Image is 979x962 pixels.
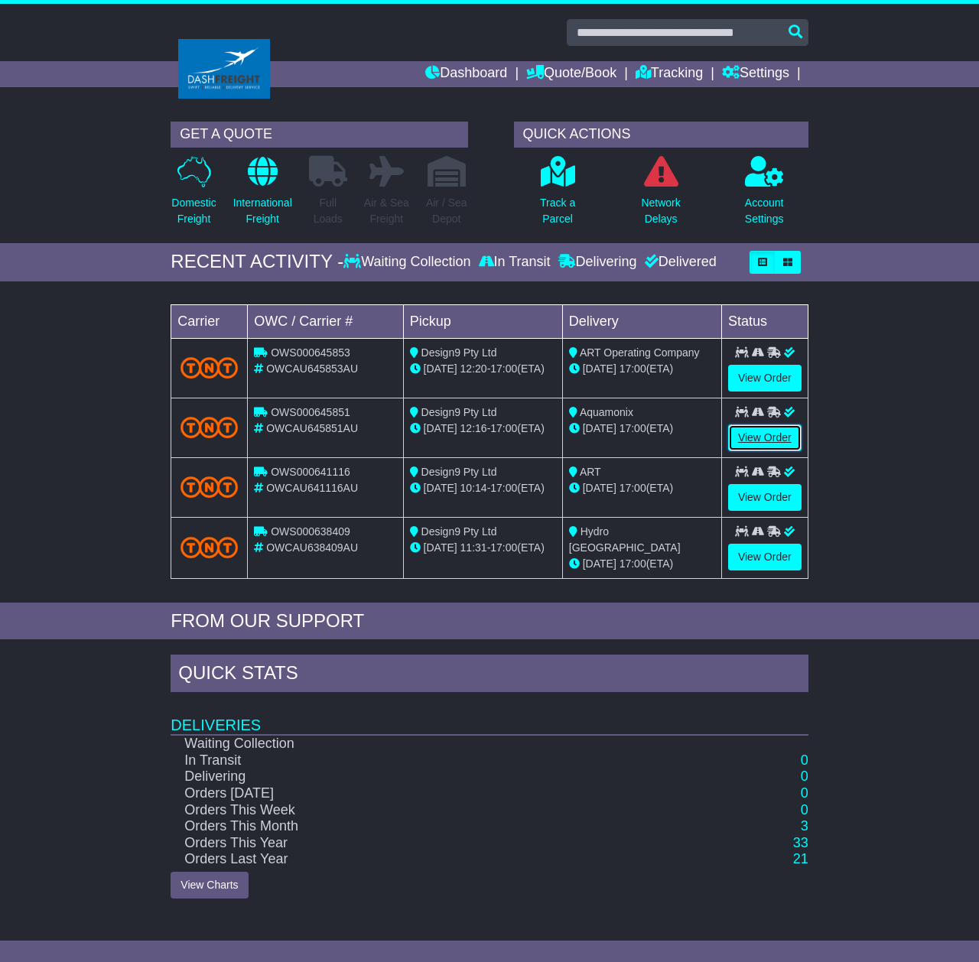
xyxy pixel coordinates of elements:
[801,785,808,801] a: 0
[569,556,715,572] div: (ETA)
[580,466,601,478] span: ART
[171,835,690,852] td: Orders This Year
[583,422,616,434] span: [DATE]
[801,802,808,817] a: 0
[620,422,646,434] span: 17:00
[271,525,350,538] span: OWS000638409
[722,61,789,87] a: Settings
[171,155,216,236] a: DomesticFreight
[490,362,517,375] span: 17:00
[171,785,690,802] td: Orders [DATE]
[410,540,556,556] div: - (ETA)
[721,304,808,338] td: Status
[271,406,350,418] span: OWS000645851
[460,362,487,375] span: 12:20
[569,421,715,437] div: (ETA)
[266,422,358,434] span: OWCAU645851AU
[460,422,487,434] span: 12:16
[793,835,808,850] a: 33
[171,304,248,338] td: Carrier
[728,484,802,511] a: View Order
[640,155,681,236] a: NetworkDelays
[514,122,808,148] div: QUICK ACTIONS
[490,422,517,434] span: 17:00
[475,254,555,271] div: In Transit
[745,195,784,227] p: Account Settings
[403,304,562,338] td: Pickup
[171,818,690,835] td: Orders This Month
[171,752,690,769] td: In Transit
[460,482,487,494] span: 10:14
[793,851,808,866] a: 21
[171,769,690,785] td: Delivering
[562,304,721,338] td: Delivery
[583,557,616,570] span: [DATE]
[364,195,409,227] p: Air & Sea Freight
[410,361,556,377] div: - (ETA)
[421,346,497,359] span: Design9 Pty Ltd
[801,818,808,834] a: 3
[181,476,238,497] img: TNT_Domestic.png
[580,346,700,359] span: ART Operating Company
[555,254,641,271] div: Delivering
[266,482,358,494] span: OWCAU641116AU
[309,195,347,227] p: Full Loads
[410,421,556,437] div: - (ETA)
[171,735,690,752] td: Waiting Collection
[583,362,616,375] span: [DATE]
[171,610,808,632] div: FROM OUR SUPPORT
[171,851,690,868] td: Orders Last Year
[620,362,646,375] span: 17:00
[171,251,343,273] div: RECENT ACTIVITY -
[641,254,717,271] div: Delivered
[171,655,808,696] div: Quick Stats
[233,155,293,236] a: InternationalFreight
[801,769,808,784] a: 0
[410,480,556,496] div: - (ETA)
[248,304,403,338] td: OWC / Carrier #
[171,872,248,899] a: View Charts
[801,752,808,768] a: 0
[728,424,802,451] a: View Order
[569,525,681,554] span: Hydro [GEOGRAPHIC_DATA]
[181,417,238,437] img: TNT_Domestic.png
[424,482,457,494] span: [DATE]
[490,541,517,554] span: 17:00
[271,466,350,478] span: OWS000641116
[569,480,715,496] div: (ETA)
[171,122,467,148] div: GET A QUOTE
[620,482,646,494] span: 17:00
[171,696,808,735] td: Deliveries
[181,537,238,557] img: TNT_Domestic.png
[460,541,487,554] span: 11:31
[233,195,292,227] p: International Freight
[171,802,690,819] td: Orders This Week
[266,541,358,554] span: OWCAU638409AU
[424,541,457,554] span: [DATE]
[728,544,802,570] a: View Order
[569,361,715,377] div: (ETA)
[181,357,238,378] img: TNT_Domestic.png
[425,61,507,87] a: Dashboard
[421,525,497,538] span: Design9 Pty Ltd
[271,346,350,359] span: OWS000645853
[583,482,616,494] span: [DATE]
[526,61,616,87] a: Quote/Book
[728,365,802,392] a: View Order
[424,422,457,434] span: [DATE]
[580,406,633,418] span: Aquamonix
[620,557,646,570] span: 17:00
[744,155,785,236] a: AccountSettings
[641,195,680,227] p: Network Delays
[424,362,457,375] span: [DATE]
[540,195,575,227] p: Track a Parcel
[171,195,216,227] p: Domestic Freight
[421,406,497,418] span: Design9 Pty Ltd
[636,61,703,87] a: Tracking
[266,362,358,375] span: OWCAU645853AU
[539,155,576,236] a: Track aParcel
[343,254,474,271] div: Waiting Collection
[421,466,497,478] span: Design9 Pty Ltd
[426,195,467,227] p: Air / Sea Depot
[490,482,517,494] span: 17:00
